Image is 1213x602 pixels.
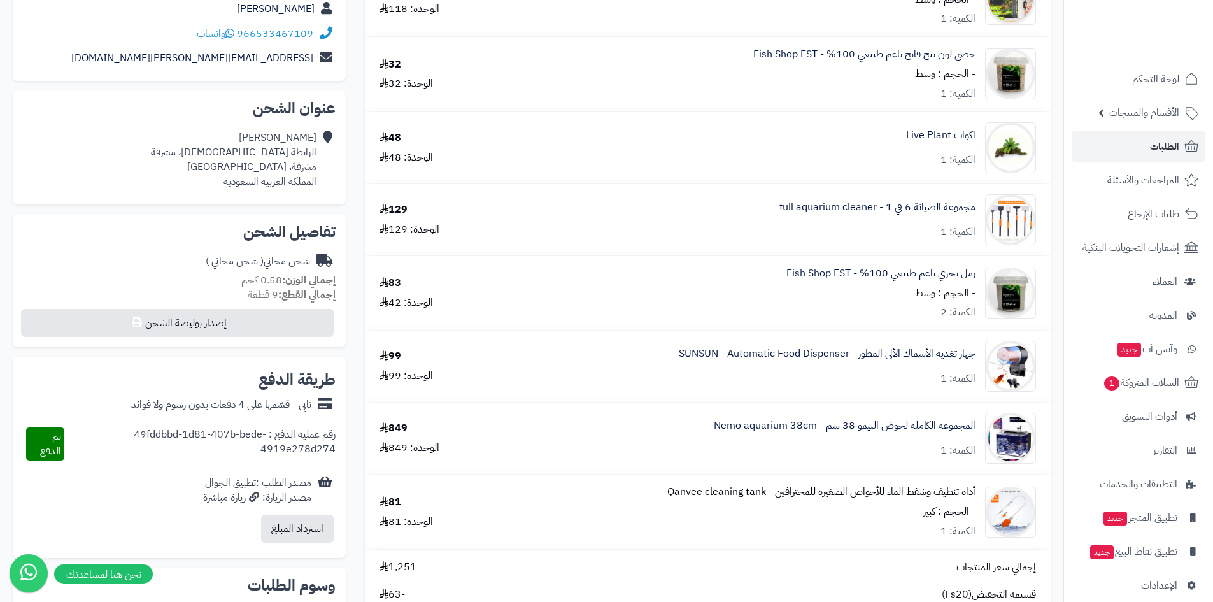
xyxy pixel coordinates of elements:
a: جهاز تغذية الأسماك الألي المطور - SUNSUN - Automatic Food Dispenser [679,347,975,361]
a: وآتس آبجديد [1072,334,1205,364]
span: ( شحن مجاني ) [206,254,264,269]
div: الوحدة: 81 [380,515,433,529]
img: logo-2.png [1126,32,1201,59]
div: 83 [380,276,401,290]
img: 1689362972--231879352-1334457193-90x90.jpg [986,194,1035,245]
small: 9 قطعة [248,287,336,303]
strong: إجمالي القطع: [278,287,336,303]
img: 1748906692-xxxxxxxxxxxxxxxxxxxsign_6587208-Recovered-30dfgdgcm-CP-90x90.jpg [986,413,1035,464]
div: مصدر الطلب :تطبيق الجوال [203,476,311,505]
span: 1,251 [380,560,416,575]
span: إجمالي سعر المنتجات [956,560,1036,575]
a: حصى لون بيج فاتح ناعم طبيعي 100% - Fish Shop EST [753,47,975,62]
a: تطبيق المتجرجديد [1072,503,1205,533]
span: التطبيقات والخدمات [1100,475,1177,493]
div: الكمية: 1 [940,225,975,240]
button: استرداد المبلغ [261,515,334,543]
h2: طريقة الدفع [259,372,336,387]
small: - الحجم : وسط [915,66,975,82]
div: 81 [380,495,401,510]
span: لوحة التحكم [1132,70,1179,88]
img: 1748995691-202406071717729625517260%D9%88%D8%B9%D9%87%D8%AE%D9%88%D9%81%D8%B9%D9%87-90x90.jpg [986,487,1035,538]
h2: تفاصيل الشحن [23,224,336,240]
div: الوحدة: 32 [380,76,433,91]
strong: إجمالي الوزن: [282,273,336,288]
span: المدونة [1149,306,1177,324]
a: الطلبات [1072,131,1205,162]
a: تطبيق نقاط البيعجديد [1072,536,1205,567]
a: المجموعة الكاملة لحوض النيمو 38 سم - Nemo aquarium 38cm [714,419,975,433]
h2: عنوان الشحن [23,101,336,116]
div: 48 [380,131,401,145]
a: طلبات الإرجاع [1072,199,1205,229]
div: شحن مجاني [206,254,310,269]
div: الكمية: 1 [940,524,975,539]
div: الكمية: 1 [940,11,975,26]
a: لوحة التحكم [1072,64,1205,94]
a: اكواب Live Plant [906,128,975,143]
div: 849 [380,421,408,436]
a: رمل بحري ناعم طبيعي 100% - Fish Shop EST [786,266,975,281]
span: التقارير [1153,441,1177,459]
a: الإعدادات [1072,570,1205,601]
span: إشعارات التحويلات البنكية [1082,239,1179,257]
span: الطلبات [1150,138,1179,155]
span: وآتس آب [1116,340,1177,358]
span: العملاء [1153,273,1177,290]
a: إشعارات التحويلات البنكية [1072,233,1205,263]
span: أدوات التسويق [1122,408,1177,426]
span: 1 [1104,376,1119,391]
a: المدونة [1072,300,1205,331]
div: مصدر الزيارة: زيارة مباشرة [203,491,311,505]
span: تم الدفع [40,429,61,459]
a: أداة تنظيف وشفط الماء للأحواض الصغيرة للمحترافين - Qanvee cleaning tank [667,485,975,499]
small: - الحجم : وسط [915,285,975,301]
div: 32 [380,57,401,72]
a: التطبيقات والخدمات [1072,469,1205,499]
div: الوحدة: 849 [380,441,439,455]
div: الوحدة: 42 [380,296,433,310]
div: الكمية: 1 [940,371,975,386]
div: الكمية: 1 [940,153,975,168]
h2: وسوم الطلبات [23,578,336,593]
span: قسيمة التخفيض(Fs20) [942,587,1036,602]
small: - الحجم : كبير [923,504,975,519]
span: السلات المتروكة [1103,374,1179,392]
span: الإعدادات [1141,577,1177,594]
a: 966533467109 [237,26,313,41]
img: 1717719875-Sunsun-AK-01S-Automatic-Feeder-For-Fish-Shrimp-Turtle-Tank-5-90x90.jpg [986,341,1035,392]
span: الأقسام والمنتجات [1109,104,1179,122]
img: 1670312342-bucephalandra-wavy-leaf-on-root-with-moss-90x90.jpg [986,122,1035,173]
img: 1749043695-Untitled-2%D9%82%D8%BA%D8%A7%D9%89%D9%81%D8%B9%D8%A9-90x90.jpg [986,48,1035,99]
a: التقارير [1072,435,1205,466]
span: تطبيق نقاط البيع [1089,543,1177,561]
span: المراجعات والأسئلة [1107,171,1179,189]
a: العملاء [1072,266,1205,297]
a: المراجعات والأسئلة [1072,165,1205,196]
a: [EMAIL_ADDRESS][PERSON_NAME][DOMAIN_NAME] [71,50,313,66]
div: رقم عملية الدفع : 49fddbbd-1d81-407b-bede-4919e278d274 [64,427,336,461]
div: 99 [380,349,401,364]
div: الكمية: 1 [940,87,975,101]
a: واتساب [197,26,234,41]
div: 129 [380,203,408,217]
a: السلات المتروكة1 [1072,368,1205,398]
span: جديد [1103,512,1127,526]
div: الكمية: 1 [940,443,975,458]
div: الوحدة: 99 [380,369,433,383]
span: طلبات الإرجاع [1128,205,1179,223]
a: مجموعة الصيانة 6 في 1 - full aquarium cleaner [779,200,975,215]
div: الوحدة: 118 [380,2,439,17]
small: 0.58 كجم [241,273,336,288]
div: تابي - قسّمها على 4 دفعات بدون رسوم ولا فوائد [131,398,311,412]
a: [PERSON_NAME] [237,1,315,17]
div: الكمية: 2 [940,305,975,320]
div: [PERSON_NAME] الرابطة [DEMOGRAPHIC_DATA]، مشرفة مشرفة، [GEOGRAPHIC_DATA] المملكة العربية السعودية [151,131,316,189]
span: جديد [1090,545,1114,559]
span: -63 [380,587,405,602]
div: الوحدة: 129 [380,222,439,237]
span: تطبيق المتجر [1102,509,1177,527]
img: 1749043353-Untitled-2%D9%84%D8%A7%D9%81%D8%AB%D9%84%D8%A7%D9%81%D9%8100008765-90x90.jpg [986,268,1035,319]
button: إصدار بوليصة الشحن [21,309,334,337]
a: أدوات التسويق [1072,401,1205,432]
